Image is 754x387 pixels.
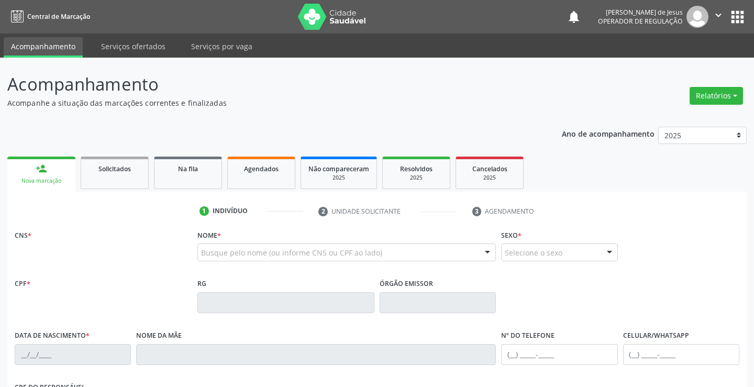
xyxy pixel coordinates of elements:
[713,9,724,21] i: 
[15,177,68,185] div: Nova marcação
[472,164,507,173] span: Cancelados
[308,164,369,173] span: Não compareceram
[505,247,562,258] span: Selecione o sexo
[400,164,433,173] span: Resolvidos
[598,17,683,26] span: Operador de regulação
[201,247,382,258] span: Busque pelo nome (ou informe CNS ou CPF ao lado)
[567,9,581,24] button: notifications
[690,87,743,105] button: Relatórios
[27,12,90,21] span: Central de Marcação
[15,276,30,292] label: CPF
[598,8,683,17] div: [PERSON_NAME] de Jesus
[728,8,747,26] button: apps
[501,227,522,244] label: Sexo
[7,97,525,108] p: Acompanhe a situação das marcações correntes e finalizadas
[562,127,655,140] p: Ano de acompanhamento
[623,328,689,344] label: Celular/WhatsApp
[15,344,131,365] input: __/__/____
[213,206,248,216] div: Indivíduo
[380,276,433,292] label: Órgão emissor
[390,174,442,182] div: 2025
[98,164,131,173] span: Solicitados
[178,164,198,173] span: Na fila
[197,227,221,244] label: Nome
[7,71,525,97] p: Acompanhamento
[94,37,173,56] a: Serviços ofertados
[308,174,369,182] div: 2025
[15,227,31,244] label: CNS
[184,37,260,56] a: Serviços por vaga
[463,174,516,182] div: 2025
[708,6,728,28] button: 
[15,328,90,344] label: Data de nascimento
[36,163,47,174] div: person_add
[197,276,206,292] label: RG
[686,6,708,28] img: img
[244,164,279,173] span: Agendados
[136,328,182,344] label: Nome da mãe
[7,8,90,25] a: Central de Marcação
[623,344,739,365] input: (__) _____-_____
[199,206,209,216] div: 1
[501,344,617,365] input: (__) _____-_____
[4,37,83,58] a: Acompanhamento
[501,328,555,344] label: Nº do Telefone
